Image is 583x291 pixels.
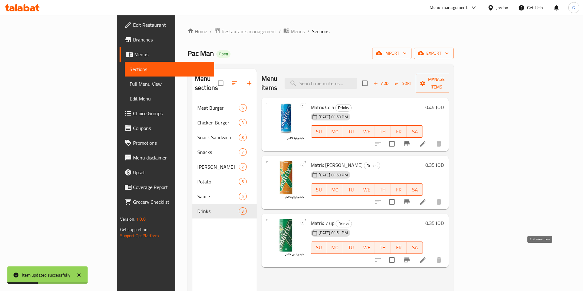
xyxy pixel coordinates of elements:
span: 3 [239,120,246,126]
a: Upsell [120,165,215,180]
span: Full Menu View [130,80,210,88]
span: Chicken Burger [197,119,239,126]
div: Sauce5 [192,189,257,204]
button: Manage items [416,74,457,93]
span: 6 [239,105,246,111]
span: Menu disclaimer [133,154,210,161]
img: Matrix 7 up [266,219,306,258]
div: items [239,148,246,156]
span: [DATE] 01:50 PM [316,172,350,178]
span: Select to update [385,195,398,208]
span: G [572,4,575,11]
div: items [239,163,246,171]
a: Menu disclaimer [120,150,215,165]
span: Upsell [133,169,210,176]
div: Item updated successfully [22,272,70,278]
span: Drinks [364,162,380,169]
div: Snack Sandwich8 [192,130,257,145]
span: 7 [239,149,246,155]
span: export [419,49,449,57]
div: items [239,134,246,141]
h2: Menu items [262,74,278,92]
button: SA [407,125,423,138]
a: Coupons [120,121,215,136]
span: Manage items [421,76,452,91]
span: Edit Menu [130,95,210,102]
a: Promotions [120,136,215,150]
span: SU [313,185,325,194]
input: search [285,78,357,89]
span: Add [373,80,389,87]
button: TU [343,242,359,254]
a: Restaurants management [214,27,276,35]
button: MO [327,183,343,196]
button: TH [375,125,391,138]
a: Menus [283,27,305,35]
div: items [239,119,246,126]
div: Menu-management [430,4,467,11]
span: SU [313,243,325,252]
a: Full Menu View [125,77,215,91]
span: [DATE] 01:50 PM [316,114,350,120]
span: Snacks [197,148,239,156]
a: Edit Menu [125,91,215,106]
span: 8 [239,135,246,140]
div: items [239,104,246,112]
span: TH [377,243,388,252]
span: FR [393,127,404,136]
span: Meat Burger [197,104,239,112]
span: MO [329,127,341,136]
span: TU [345,127,356,136]
span: 5 [239,194,246,199]
a: Choice Groups [120,106,215,121]
button: WE [359,242,375,254]
span: Add item [371,79,391,88]
div: Chicken Burger3 [192,115,257,130]
button: FR [391,125,407,138]
div: Saj Shawerma [197,163,239,171]
span: [DATE] 01:51 PM [316,230,350,236]
span: Select to update [385,254,398,266]
div: items [239,207,246,215]
button: Add [371,79,391,88]
span: Snack Sandwich [197,134,239,141]
button: import [372,48,412,59]
span: 6 [239,179,246,185]
img: Matrix Cola [266,103,306,142]
span: Select section [358,77,371,90]
button: Branch-specific-item [400,195,414,209]
div: items [239,178,246,185]
a: Sections [125,62,215,77]
div: Potato6 [192,174,257,189]
span: Potato [197,178,239,185]
span: Sort items [391,79,416,88]
span: Sort [395,80,412,87]
button: MO [327,242,343,254]
span: Menus [291,28,305,35]
span: SU [313,127,325,136]
button: delete [431,136,446,151]
nav: breadcrumb [187,27,454,35]
a: Edit menu item [419,140,427,147]
span: TH [377,185,388,194]
button: SU [311,242,327,254]
button: delete [431,253,446,267]
span: Matrix 7 up [311,218,334,228]
span: TU [345,185,356,194]
a: Edit menu item [419,198,427,206]
div: Meat Burger6 [192,100,257,115]
button: FR [391,242,407,254]
span: Choice Groups [133,110,210,117]
button: WE [359,125,375,138]
span: Branches [133,36,210,43]
div: items [239,193,246,200]
button: WE [359,183,375,196]
span: Coverage Report [133,183,210,191]
span: [PERSON_NAME] [197,163,239,171]
span: 3 [239,208,246,214]
button: TU [343,183,359,196]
